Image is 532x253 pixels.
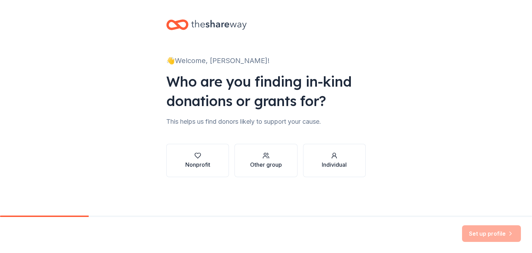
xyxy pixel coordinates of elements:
[166,72,366,111] div: Who are you finding in-kind donations or grants for?
[234,144,297,177] button: Other group
[322,160,347,169] div: Individual
[166,116,366,127] div: This helps us find donors likely to support your cause.
[166,55,366,66] div: 👋 Welcome, [PERSON_NAME]!
[166,144,229,177] button: Nonprofit
[250,160,282,169] div: Other group
[185,160,210,169] div: Nonprofit
[303,144,366,177] button: Individual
